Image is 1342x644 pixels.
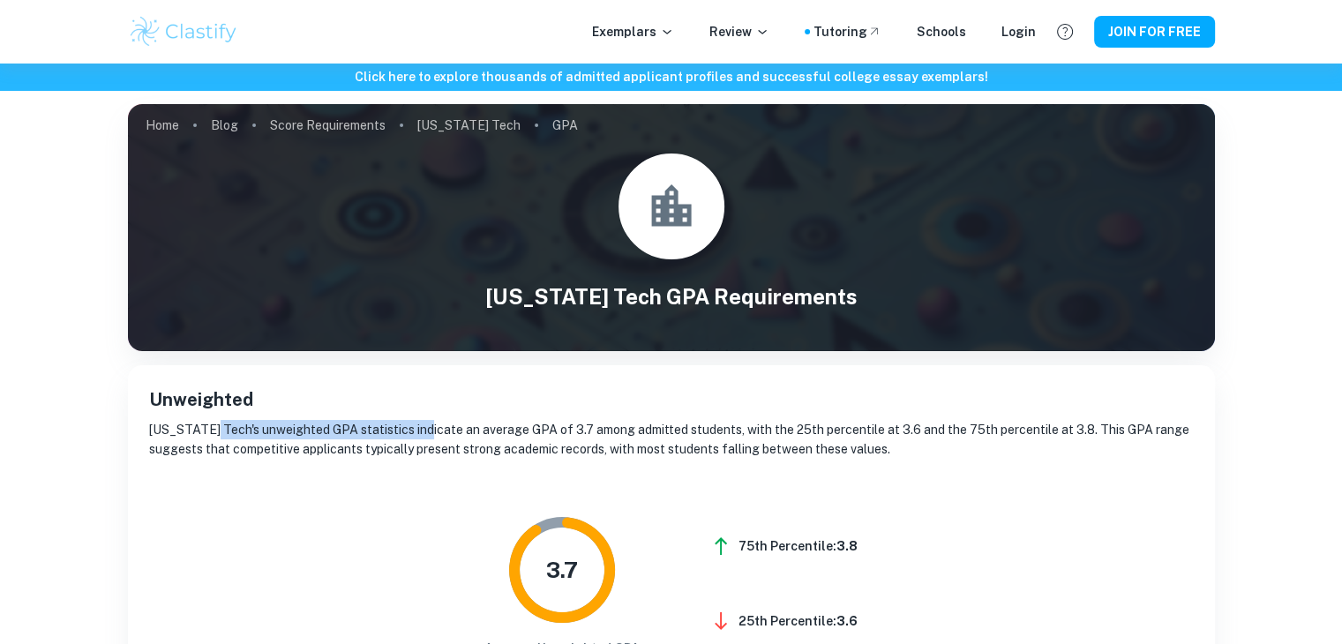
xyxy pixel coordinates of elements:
[709,22,769,41] p: Review
[552,116,578,135] p: GPA
[917,22,966,41] a: Schools
[1001,22,1036,41] a: Login
[738,611,858,631] h6: 25th Percentile:
[211,113,238,138] a: Blog
[836,539,858,553] b: 3.8
[149,386,1194,413] h5: Unweighted
[1050,17,1080,47] button: Help and Feedback
[270,113,386,138] a: Score Requirements
[4,67,1338,86] h6: Click here to explore thousands of admitted applicant profiles and successful college essay exemp...
[128,14,240,49] img: Clastify logo
[546,557,578,583] tspan: 3.7
[1094,16,1215,48] button: JOIN FOR FREE
[149,420,1194,459] p: [US_STATE] Tech's unweighted GPA statistics indicate an average GPA of 3.7 among admitted student...
[738,536,858,556] h6: 75th Percentile:
[417,113,521,138] a: [US_STATE] Tech
[128,281,1215,312] h1: [US_STATE] Tech GPA Requirements
[813,22,881,41] a: Tutoring
[836,614,858,628] b: 3.6
[592,22,674,41] p: Exemplars
[146,113,179,138] a: Home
